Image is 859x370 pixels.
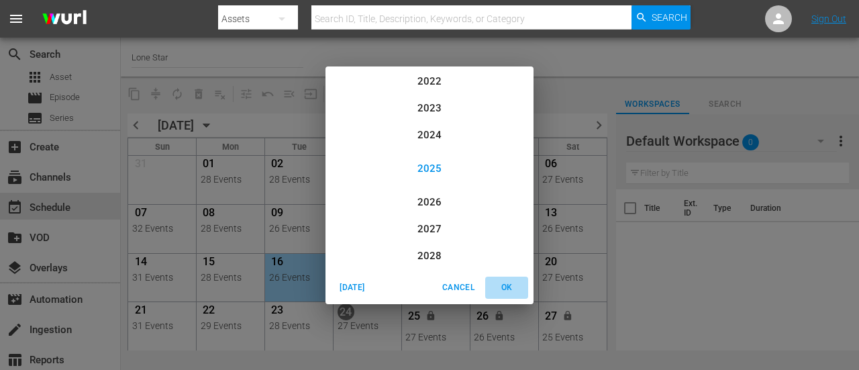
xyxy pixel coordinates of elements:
div: 2025 [325,155,534,182]
a: Sign Out [811,13,846,24]
div: 2024 [325,122,534,148]
button: [DATE] [331,277,374,299]
div: 2026 [325,189,534,216]
span: menu [8,11,24,27]
span: Cancel [442,281,474,295]
button: OK [485,277,528,299]
div: 2027 [325,216,534,242]
div: 2028 [325,242,534,269]
div: 2022 [325,68,534,95]
span: Search [652,5,687,30]
img: ans4CAIJ8jUAAAAAAAAAAAAAAAAAAAAAAAAgQb4GAAAAAAAAAAAAAAAAAAAAAAAAJMjXAAAAAAAAAAAAAAAAAAAAAAAAgAT5G... [32,3,97,35]
div: 2023 [325,95,534,122]
span: [DATE] [336,281,368,295]
span: OK [491,281,523,295]
button: Cancel [437,277,480,299]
